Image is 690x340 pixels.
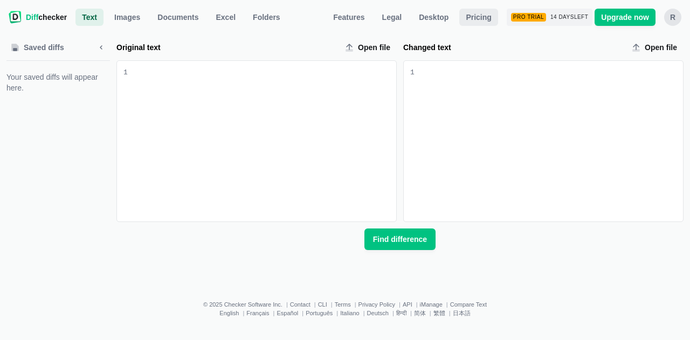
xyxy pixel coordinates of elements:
[464,12,493,23] span: Pricing
[6,72,110,93] span: Your saved diffs will appear here.
[371,234,429,245] span: Find difference
[151,9,205,26] a: Documents
[410,67,415,78] div: 1
[116,42,336,53] label: Original text
[26,13,38,22] span: Diff
[251,12,282,23] span: Folders
[318,301,327,308] a: CLI
[450,301,487,308] a: Compare Text
[75,9,103,26] a: Text
[358,301,395,308] a: Privacy Policy
[9,11,22,24] img: Diffchecker logo
[420,301,443,308] a: iManage
[341,39,397,56] label: Original text upload
[412,9,455,26] a: Desktop
[367,310,389,316] a: Deutsch
[277,310,298,316] a: Español
[335,301,351,308] a: Terms
[306,310,333,316] a: Português
[403,42,623,53] label: Changed text
[327,9,371,26] a: Features
[290,301,310,308] a: Contact
[155,12,201,23] span: Documents
[112,12,142,23] span: Images
[108,9,147,26] a: Images
[210,9,243,26] a: Excel
[459,9,498,26] a: Pricing
[80,12,99,23] span: Text
[340,310,359,316] a: Italiano
[331,12,367,23] span: Features
[364,228,436,250] button: Find difference
[123,67,128,78] div: 1
[93,39,110,56] button: Minimize sidebar
[22,42,66,53] span: Saved diffs
[417,12,451,23] span: Desktop
[203,301,290,308] li: © 2025 Checker Software Inc.
[643,42,679,53] span: Open file
[380,12,404,23] span: Legal
[396,310,406,316] a: हिन्दी
[453,310,471,316] a: 日本語
[376,9,409,26] a: Legal
[403,301,412,308] a: API
[664,9,681,26] button: r
[415,61,683,221] div: Changed text input
[599,12,651,23] span: Upgrade now
[595,9,655,26] a: Upgrade now
[511,13,546,22] div: Pro Trial
[433,310,445,316] a: 繁體
[246,9,287,26] button: Folders
[356,42,392,53] span: Open file
[128,61,396,221] div: Original text input
[550,14,588,20] span: 14 days left
[627,39,684,56] label: Changed text upload
[414,310,426,316] a: 简体
[246,310,269,316] a: Français
[26,12,67,23] span: checker
[214,12,238,23] span: Excel
[219,310,239,316] a: English
[9,9,67,26] a: Diffchecker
